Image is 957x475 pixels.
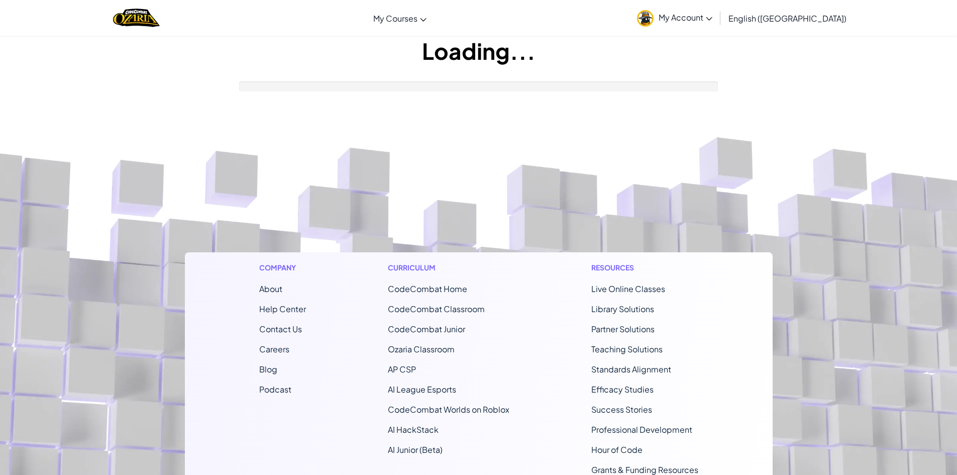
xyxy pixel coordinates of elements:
[591,283,665,294] a: Live Online Classes
[388,283,467,294] span: CodeCombat Home
[373,13,417,24] span: My Courses
[388,262,509,273] h1: Curriculum
[388,344,455,354] a: Ozaria Classroom
[591,364,671,374] a: Standards Alignment
[388,424,439,435] a: AI HackStack
[259,324,302,334] span: Contact Us
[591,304,654,314] a: Library Solutions
[591,324,655,334] a: Partner Solutions
[259,304,306,314] a: Help Center
[728,13,846,24] span: English ([GEOGRAPHIC_DATA])
[591,262,698,273] h1: Resources
[591,444,643,455] a: Hour of Code
[659,12,712,23] span: My Account
[388,384,456,395] a: AI League Esports
[259,344,289,354] a: Careers
[113,8,160,28] img: Home
[591,404,652,415] a: Success Stories
[632,2,717,34] a: My Account
[591,464,698,475] a: Grants & Funding Resources
[591,344,663,354] a: Teaching Solutions
[388,364,416,374] a: AP CSP
[388,444,443,455] a: AI Junior (Beta)
[259,384,291,395] a: Podcast
[368,5,432,32] a: My Courses
[637,10,654,27] img: avatar
[388,404,509,415] a: CodeCombat Worlds on Roblox
[388,304,485,314] a: CodeCombat Classroom
[591,424,692,435] a: Professional Development
[113,8,160,28] a: Ozaria by CodeCombat logo
[591,384,654,395] a: Efficacy Studies
[388,324,465,334] a: CodeCombat Junior
[259,283,282,294] a: About
[723,5,852,32] a: English ([GEOGRAPHIC_DATA])
[259,364,277,374] a: Blog
[259,262,306,273] h1: Company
